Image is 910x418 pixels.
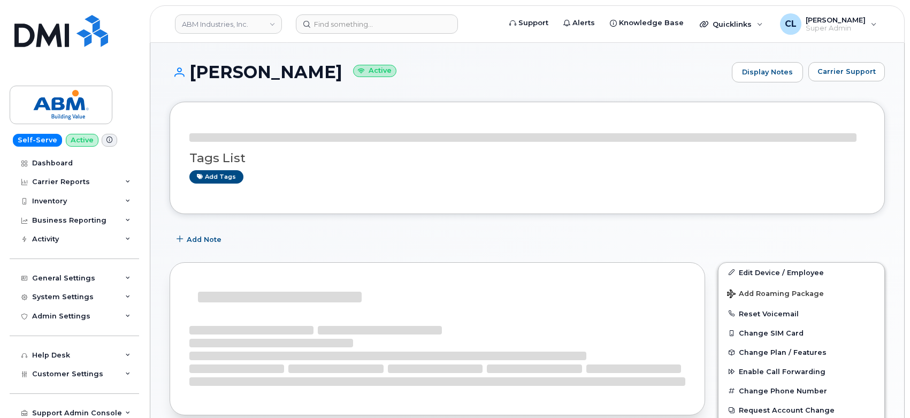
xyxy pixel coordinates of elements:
button: Change Phone Number [718,381,884,400]
a: Edit Device / Employee [718,263,884,282]
small: Active [353,65,396,77]
span: Change Plan / Features [739,348,827,356]
h1: [PERSON_NAME] [170,63,727,81]
button: Change Plan / Features [718,343,884,362]
span: Enable Call Forwarding [739,368,825,376]
button: Enable Call Forwarding [718,362,884,381]
button: Reset Voicemail [718,304,884,323]
h3: Tags List [189,151,865,165]
span: Add Note [187,234,221,245]
span: Carrier Support [817,66,876,77]
a: Display Notes [732,62,803,82]
span: Add Roaming Package [727,290,824,300]
button: Add Note [170,230,231,249]
a: Add tags [189,170,243,184]
button: Add Roaming Package [718,282,884,304]
button: Carrier Support [808,62,885,81]
button: Change SIM Card [718,323,884,343]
